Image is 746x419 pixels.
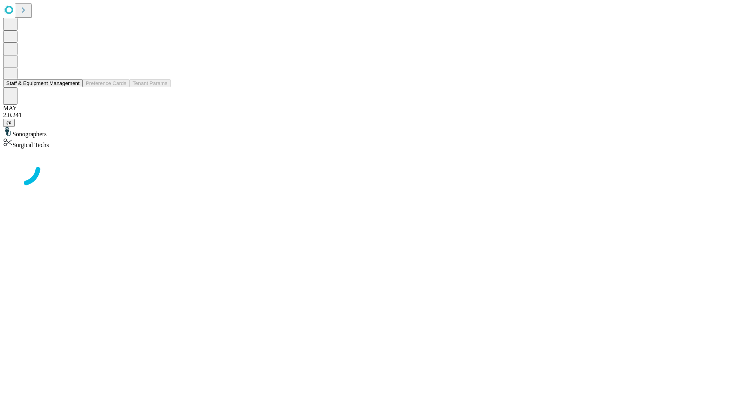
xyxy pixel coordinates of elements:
[3,127,743,138] div: Sonographers
[83,79,129,87] button: Preference Cards
[3,138,743,149] div: Surgical Techs
[3,112,743,119] div: 2.0.241
[3,105,743,112] div: MAY
[6,120,12,126] span: @
[3,119,15,127] button: @
[129,79,171,87] button: Tenant Params
[3,79,83,87] button: Staff & Equipment Management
